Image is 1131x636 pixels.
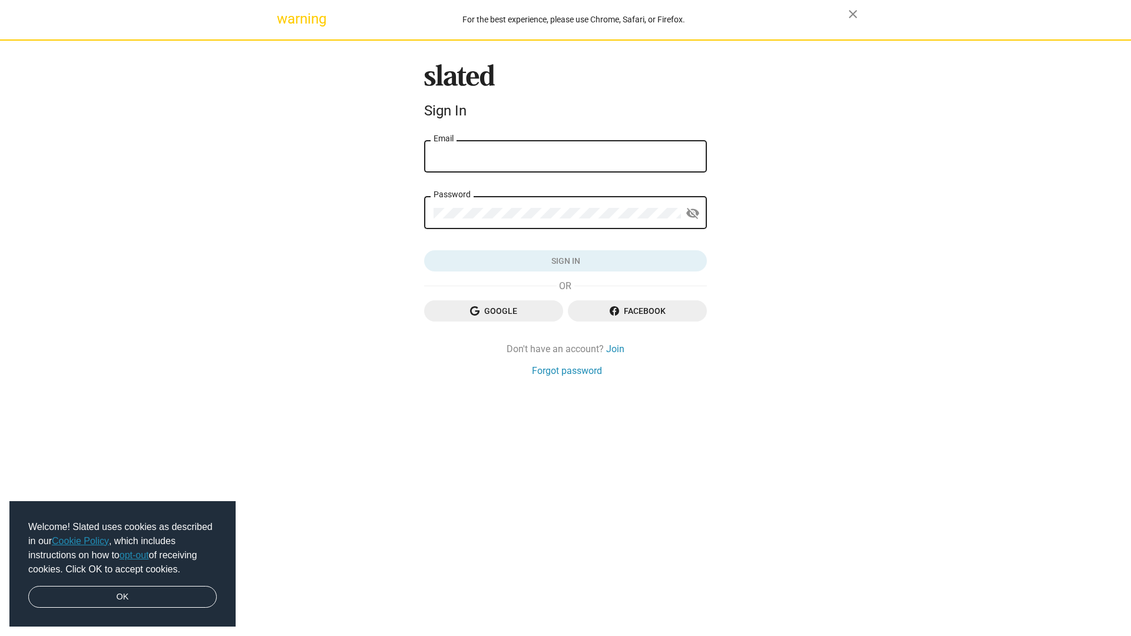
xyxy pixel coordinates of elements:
button: Show password [681,202,705,226]
div: Don't have an account? [424,343,707,355]
a: Cookie Policy [52,536,109,546]
mat-icon: warning [277,12,291,26]
mat-icon: visibility_off [686,204,700,223]
a: opt-out [120,550,149,560]
div: For the best experience, please use Chrome, Safari, or Firefox. [299,12,848,28]
a: Join [606,343,624,355]
a: Forgot password [532,365,602,377]
button: Facebook [568,300,707,322]
span: Google [434,300,554,322]
mat-icon: close [846,7,860,21]
div: Sign In [424,102,707,119]
span: Facebook [577,300,697,322]
div: cookieconsent [9,501,236,627]
span: Welcome! Slated uses cookies as described in our , which includes instructions on how to of recei... [28,520,217,577]
sl-branding: Sign In [424,64,707,124]
a: dismiss cookie message [28,586,217,608]
button: Google [424,300,563,322]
